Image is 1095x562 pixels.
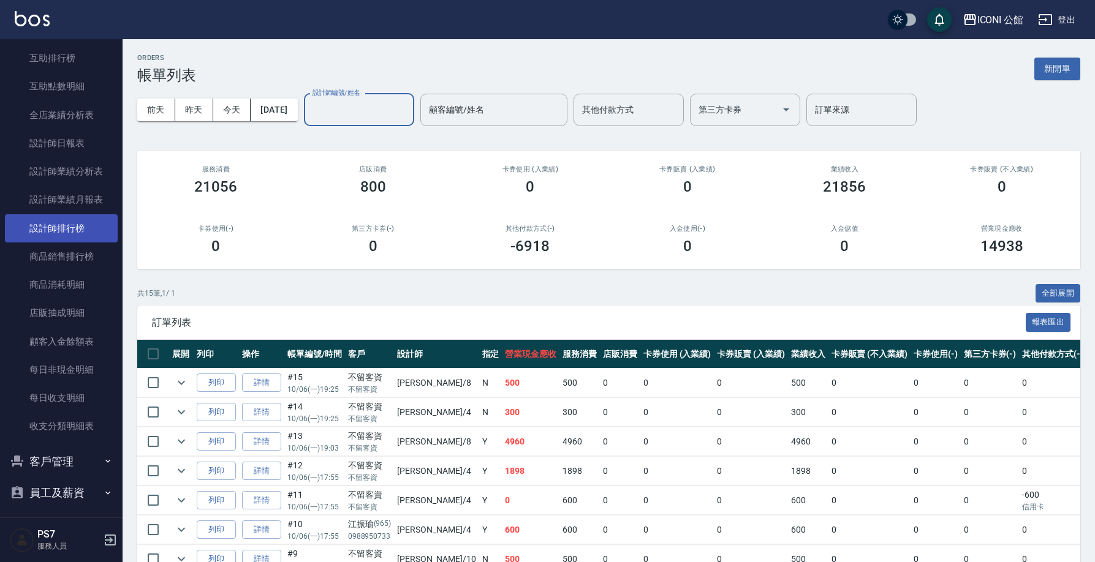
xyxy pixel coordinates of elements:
[479,369,502,397] td: N
[479,457,502,485] td: Y
[10,528,34,552] img: Person
[5,72,118,100] a: 互助點數明細
[502,457,559,485] td: 1898
[466,225,594,233] h2: 其他付款方式(-)
[284,398,345,427] td: #14
[394,457,479,485] td: [PERSON_NAME] /4
[137,99,175,121] button: 前天
[624,165,752,173] h2: 卡券販賣 (入業績)
[938,165,1066,173] h2: 卡券販賣 (不入業績)
[394,427,479,456] td: [PERSON_NAME] /8
[348,400,392,413] div: 不留客資
[961,340,1020,369] th: 第三方卡券(-)
[788,427,828,456] td: 4960
[169,340,194,369] th: 展開
[15,11,50,26] img: Logo
[640,340,714,369] th: 卡券使用 (入業績)
[5,328,118,356] a: 顧客入金餘額表
[911,515,961,544] td: 0
[287,443,342,454] p: 10/06 (一) 19:03
[348,489,392,501] div: 不留客資
[197,491,236,510] button: 列印
[1034,62,1080,74] a: 新開單
[309,165,438,173] h2: 店販消費
[958,7,1029,32] button: ICONI 公館
[1034,58,1080,80] button: 新開單
[5,477,118,509] button: 員工及薪資
[194,178,237,195] h3: 21056
[5,157,118,185] a: 設計師業績分析表
[394,398,479,427] td: [PERSON_NAME] /4
[5,185,118,214] a: 設計師業績月報表
[714,398,788,427] td: 0
[828,369,911,397] td: 0
[374,518,392,531] p: (965)
[961,427,1020,456] td: 0
[559,340,600,369] th: 服務消費
[828,427,911,456] td: 0
[559,398,600,427] td: 300
[287,501,342,512] p: 10/06 (一) 17:55
[502,486,559,515] td: 0
[242,432,281,451] a: 詳情
[911,457,961,485] td: 0
[640,369,714,397] td: 0
[284,340,345,369] th: 帳單編號/時間
[714,340,788,369] th: 卡券販賣 (入業績)
[211,238,220,255] h3: 0
[559,369,600,397] td: 500
[348,518,392,531] div: 江振瑜
[348,371,392,384] div: 不留客資
[394,340,479,369] th: 設計師
[977,12,1024,28] div: ICONI 公館
[348,531,392,542] p: 0988950733
[137,67,196,84] h3: 帳單列表
[1022,501,1083,512] p: 信用卡
[152,225,280,233] h2: 卡券使用(-)
[175,99,213,121] button: 昨天
[1019,340,1086,369] th: 其他付款方式(-)
[479,398,502,427] td: N
[172,403,191,421] button: expand row
[502,398,559,427] td: 300
[348,413,392,424] p: 不留客資
[600,515,640,544] td: 0
[172,491,191,509] button: expand row
[600,340,640,369] th: 店販消費
[961,369,1020,397] td: 0
[1036,284,1081,303] button: 全部展開
[348,501,392,512] p: 不留客資
[5,412,118,440] a: 收支分類明細表
[242,462,281,481] a: 詳情
[242,403,281,422] a: 詳情
[197,520,236,539] button: 列印
[640,486,714,515] td: 0
[559,427,600,456] td: 4960
[911,486,961,515] td: 0
[788,515,828,544] td: 600
[37,528,100,541] h5: PS7
[197,373,236,392] button: 列印
[600,427,640,456] td: 0
[348,459,392,472] div: 不留客資
[510,238,550,255] h3: -6918
[781,165,909,173] h2: 業績收入
[502,369,559,397] td: 500
[369,238,377,255] h3: 0
[287,472,342,483] p: 10/06 (一) 17:55
[345,340,395,369] th: 客戶
[242,520,281,539] a: 詳情
[788,340,828,369] th: 業績收入
[714,515,788,544] td: 0
[287,531,342,542] p: 10/06 (一) 17:55
[911,427,961,456] td: 0
[287,384,342,395] p: 10/06 (一) 19:25
[5,129,118,157] a: 設計師日報表
[600,398,640,427] td: 0
[251,99,297,121] button: [DATE]
[137,54,196,62] h2: ORDERS
[502,427,559,456] td: 4960
[284,427,345,456] td: #13
[152,165,280,173] h3: 服務消費
[1033,9,1080,31] button: 登出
